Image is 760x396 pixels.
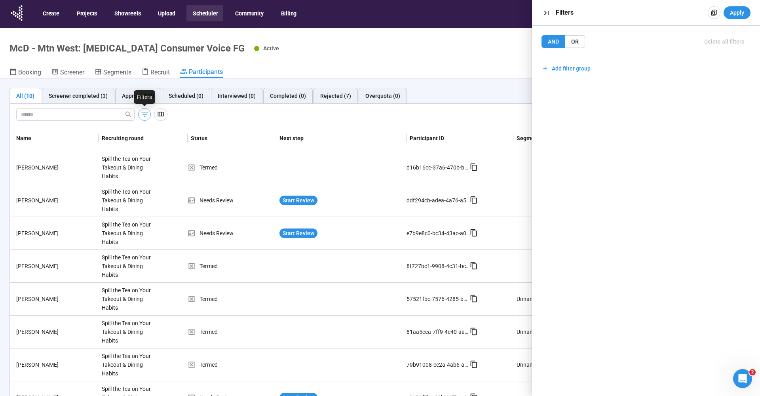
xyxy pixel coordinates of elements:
div: e7b9e8c0-bc34-43ac-a0b0-e7cb677310b8 [407,229,470,238]
th: Recruiting round [99,126,187,151]
div: [PERSON_NAME] [13,163,99,172]
div: [PERSON_NAME] [13,262,99,270]
th: Status [188,126,276,151]
span: Booking [18,69,41,76]
div: Spill the Tea on Your Takeout & Dining Habits [99,151,158,184]
div: Spill the Tea on Your Takeout & Dining Habits [99,250,158,282]
div: Needs Review [188,229,276,238]
div: Spill the Tea on Your Takeout & Dining Habits [99,184,158,217]
div: d16b16cc-37a6-470b-b326-fe82741c716b [407,163,470,172]
div: Filters [134,90,155,104]
th: Segments [513,126,632,151]
span: Delete all filters [704,37,744,46]
button: Projects [70,5,103,21]
span: Start Review [283,196,314,205]
span: Recruit [150,69,170,76]
span: Active [263,45,279,51]
div: Unnamed Segment [517,327,563,336]
button: Community [229,5,269,21]
h1: McD - Mtn West: [MEDICAL_DATA] Consumer Voice FG [9,43,245,54]
a: Booking [9,68,41,78]
div: Interviewed (0) [218,91,256,100]
div: Termed [188,295,276,303]
div: Screener completed (3) [49,91,108,100]
a: Recruit [142,68,170,78]
div: Spill the Tea on Your Takeout & Dining Habits [99,217,158,249]
div: Spill the Tea on Your Takeout & Dining Habits [99,348,158,381]
span: Apply [730,8,744,17]
a: Segments [95,68,131,78]
div: Completed (0) [270,91,306,100]
button: Create [36,5,65,21]
span: 2 [749,369,756,375]
span: OR [571,38,579,45]
div: 57521fbc-7576-4285-b930-aa8873997e78 [407,295,470,303]
div: Needs Review [188,196,276,205]
div: Termed [188,262,276,270]
div: Termed [188,163,276,172]
div: Rejected (7) [320,91,351,100]
a: Screener [51,68,84,78]
div: [PERSON_NAME] [13,360,99,369]
div: All (10) [16,91,34,100]
div: Unnamed Segment [517,295,563,303]
div: 79b91008-ec2a-4ab6-a665-54d685297046 [407,360,470,369]
div: 8f727bc1-9908-4c31-bcc1-3704ecad10b7 [407,262,470,270]
button: Start Review [279,228,317,238]
div: Termed [188,360,276,369]
span: Add filter group [552,64,591,73]
span: AND [548,38,559,45]
span: Screener [60,69,84,76]
div: 81aa5eea-7ff9-4e40-aa2c-fd46beb5fd87 [407,327,470,336]
span: Segments [103,69,131,76]
div: Filters [556,8,705,17]
button: Add filter group [541,62,591,75]
div: Approved (0) [122,91,154,100]
button: Apply [724,6,750,19]
div: [PERSON_NAME] [13,196,99,205]
button: Delete all filters [698,35,750,48]
iframe: Intercom live chat [733,369,752,388]
button: Showreels [108,5,146,21]
button: Scheduler [186,5,223,21]
span: Participants [189,68,223,76]
th: Participant ID [407,126,513,151]
button: Billing [275,5,302,21]
div: [PERSON_NAME] [13,327,99,336]
div: Unnamed Segment [517,360,563,369]
a: Participants [180,68,223,78]
div: Spill the Tea on Your Takeout & Dining Habits [99,283,158,315]
div: Spill the Tea on Your Takeout & Dining Habits [99,316,158,348]
th: Name [10,126,99,151]
div: Scheduled (0) [169,91,203,100]
button: Start Review [279,196,317,205]
button: search [122,108,135,121]
button: Upload [152,5,181,21]
div: Overquota (0) [365,91,400,100]
div: [PERSON_NAME] [13,295,99,303]
span: Start Review [283,229,314,238]
div: ddf294cb-adea-4a76-a5db-304e6ff1de78 [407,196,470,205]
div: Termed [188,327,276,336]
div: [PERSON_NAME] [13,229,99,238]
th: Next step [276,126,407,151]
span: search [125,111,131,118]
